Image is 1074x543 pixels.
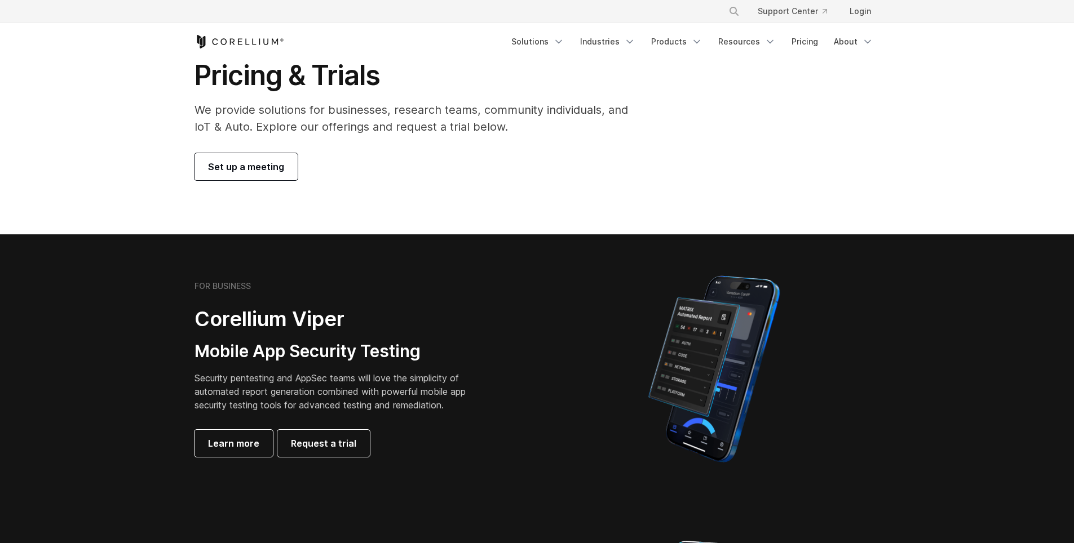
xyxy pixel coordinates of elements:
[195,35,284,48] a: Corellium Home
[195,430,273,457] a: Learn more
[505,32,880,52] div: Navigation Menu
[195,306,483,332] h2: Corellium Viper
[827,32,880,52] a: About
[785,32,825,52] a: Pricing
[749,1,836,21] a: Support Center
[195,281,251,291] h6: FOR BUSINESS
[724,1,744,21] button: Search
[505,32,571,52] a: Solutions
[195,101,644,135] p: We provide solutions for businesses, research teams, community individuals, and IoT & Auto. Explo...
[841,1,880,21] a: Login
[629,270,799,468] img: Corellium MATRIX automated report on iPhone showing app vulnerability test results across securit...
[195,59,644,92] h1: Pricing & Trials
[195,153,298,180] a: Set up a meeting
[208,160,284,173] span: Set up a meeting
[573,32,642,52] a: Industries
[277,430,370,457] a: Request a trial
[195,341,483,362] h3: Mobile App Security Testing
[195,371,483,412] p: Security pentesting and AppSec teams will love the simplicity of automated report generation comb...
[711,32,783,52] a: Resources
[715,1,880,21] div: Navigation Menu
[644,32,709,52] a: Products
[208,437,259,450] span: Learn more
[291,437,356,450] span: Request a trial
